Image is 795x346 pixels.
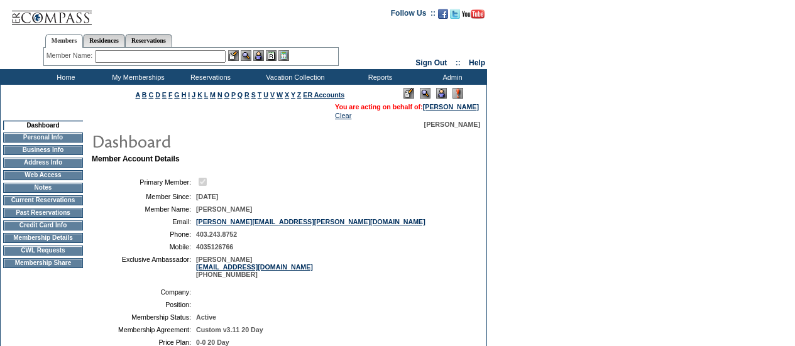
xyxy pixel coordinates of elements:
a: S [251,91,256,99]
a: N [217,91,222,99]
span: :: [456,58,461,67]
td: Vacation Collection [245,69,343,85]
b: Member Account Details [92,154,180,163]
span: 0-0 20 Day [196,338,229,346]
td: Notes [3,183,83,193]
img: Edit Mode [403,88,414,99]
a: L [204,91,208,99]
img: Impersonate [253,50,264,61]
a: D [155,91,160,99]
a: Y [291,91,295,99]
a: T [258,91,262,99]
a: H [182,91,187,99]
td: Membership Details [3,233,83,243]
a: Subscribe to our YouTube Channel [462,13,485,20]
td: Primary Member: [97,176,191,188]
td: Phone: [97,230,191,238]
img: Log Concern/Member Elevation [452,88,463,99]
a: G [174,91,179,99]
img: b_edit.gif [228,50,239,61]
td: Exclusive Ambassador: [97,256,191,278]
td: Mobile: [97,243,191,251]
td: Reservations [173,69,245,85]
span: 4035126766 [196,243,233,251]
a: V [270,91,275,99]
a: Follow us on Twitter [450,13,460,20]
a: R [244,91,249,99]
td: CWL Requests [3,246,83,256]
img: View [241,50,251,61]
a: [PERSON_NAME] [423,103,479,111]
td: Position: [97,301,191,308]
td: Membership Agreement: [97,326,191,333]
td: Email: [97,218,191,225]
span: Active [196,313,216,321]
td: Business Info [3,145,83,155]
td: Follow Us :: [391,8,436,23]
a: I [188,91,190,99]
a: X [285,91,289,99]
td: Membership Status: [97,313,191,321]
a: P [231,91,236,99]
span: [PERSON_NAME] [196,205,252,213]
a: C [148,91,153,99]
td: Web Access [3,170,83,180]
a: Help [469,58,485,67]
td: Admin [415,69,487,85]
a: Become our fan on Facebook [438,13,448,20]
td: Home [28,69,101,85]
img: Reservations [266,50,277,61]
td: Dashboard [3,121,83,130]
a: J [192,91,195,99]
img: Become our fan on Facebook [438,9,448,19]
span: Custom v3.11 20 Day [196,326,263,333]
td: My Memberships [101,69,173,85]
td: Member Since: [97,193,191,200]
a: O [224,91,229,99]
a: B [142,91,147,99]
td: Current Reservations [3,195,83,205]
a: Sign Out [415,58,447,67]
td: Reports [343,69,415,85]
a: Reservations [125,34,172,47]
span: [PERSON_NAME] [424,121,480,128]
a: E [162,91,167,99]
a: M [210,91,216,99]
img: b_calculator.gif [278,50,289,61]
td: Membership Share [3,258,83,268]
a: [PERSON_NAME][EMAIL_ADDRESS][PERSON_NAME][DOMAIN_NAME] [196,218,425,225]
div: Member Name: [47,50,95,61]
img: pgTtlDashboard.gif [91,128,343,153]
span: You are acting on behalf of: [335,103,479,111]
a: Members [45,34,84,48]
span: 403.243.8752 [196,230,237,238]
a: F [168,91,173,99]
img: Impersonate [436,88,447,99]
a: W [277,91,283,99]
td: Past Reservations [3,208,83,218]
a: [EMAIL_ADDRESS][DOMAIN_NAME] [196,263,313,271]
a: U [263,91,268,99]
img: Follow us on Twitter [450,9,460,19]
a: ER Accounts [303,91,344,99]
img: View Mode [420,88,430,99]
a: Q [238,91,243,99]
a: A [136,91,140,99]
img: Subscribe to our YouTube Channel [462,9,485,19]
span: [PERSON_NAME] [PHONE_NUMBER] [196,256,313,278]
td: Company: [97,288,191,296]
a: K [197,91,202,99]
td: Credit Card Info [3,220,83,230]
td: Address Info [3,158,83,168]
td: Price Plan: [97,338,191,346]
a: Residences [83,34,125,47]
td: Personal Info [3,132,83,143]
a: Clear [335,112,351,119]
a: Z [297,91,302,99]
span: [DATE] [196,193,218,200]
td: Member Name: [97,205,191,213]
